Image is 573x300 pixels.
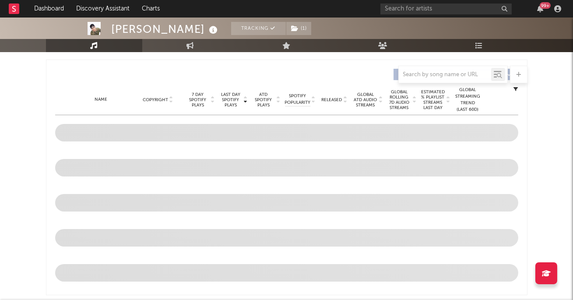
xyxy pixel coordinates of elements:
[285,93,310,106] span: Spotify Popularity
[231,22,286,35] button: Tracking
[421,89,445,110] span: Estimated % Playlist Streams Last Day
[380,4,512,14] input: Search for artists
[219,92,243,108] span: Last Day Spotify Plays
[354,92,378,108] span: Global ATD Audio Streams
[286,22,311,35] button: (1)
[186,92,210,108] span: 7 Day Spotify Plays
[399,71,491,78] input: Search by song name or URL
[286,22,312,35] span: ( 1 )
[537,5,543,12] button: 99+
[322,97,342,102] span: Released
[112,22,220,36] div: [PERSON_NAME]
[143,97,168,102] span: Copyright
[252,92,275,108] span: ATD Spotify Plays
[540,2,551,9] div: 99 +
[73,96,130,103] div: Name
[387,89,411,110] span: Global Rolling 7D Audio Streams
[455,87,481,113] div: Global Streaming Trend (Last 60D)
